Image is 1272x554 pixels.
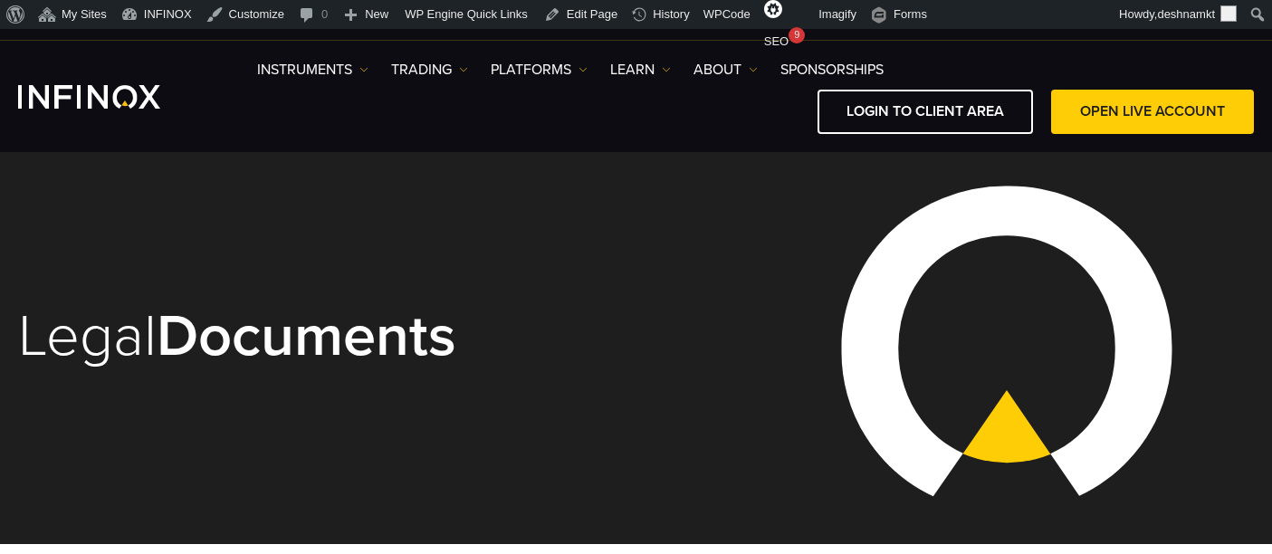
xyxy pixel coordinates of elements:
a: PLATFORMS [491,59,588,81]
a: ABOUT [693,59,758,81]
span: SEO [764,34,789,48]
a: SPONSORSHIPS [780,59,884,81]
a: OPEN LIVE ACCOUNT [1051,90,1254,134]
strong: Documents [157,301,456,372]
a: INFINOX Logo [18,85,203,109]
div: 9 [789,27,805,43]
a: Learn [610,59,671,81]
span: deshnamkt [1157,7,1215,21]
a: TRADING [391,59,468,81]
a: LOGIN TO CLIENT AREA [818,90,1033,134]
h1: Legal [18,306,611,368]
a: Instruments [257,59,368,81]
